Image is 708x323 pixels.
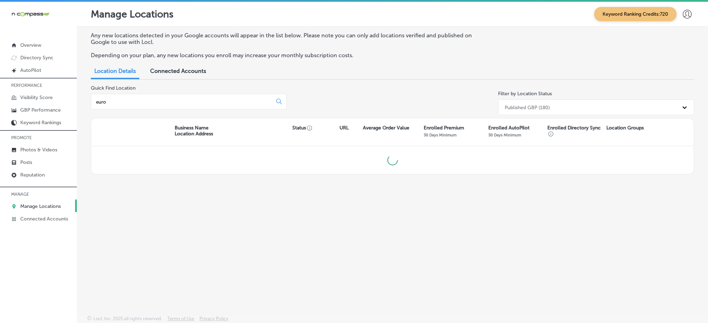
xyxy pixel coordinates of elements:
[91,52,483,59] p: Depending on your plan, any new locations you enroll may increase your monthly subscription costs.
[292,125,340,131] p: Status
[547,125,603,137] p: Enrolled Directory Sync
[505,104,550,110] div: Published GBP (180)
[363,125,409,131] p: Average Order Value
[20,216,68,222] p: Connected Accounts
[95,99,271,105] input: All Locations
[91,85,136,91] label: Quick Find Location
[20,55,53,61] p: Directory Sync
[606,125,644,131] p: Location Groups
[424,133,457,137] p: 30 Days Minimum
[424,125,464,131] p: Enrolled Premium
[150,68,206,74] span: Connected Accounts
[20,172,45,178] p: Reputation
[594,7,677,21] span: Keyword Ranking Credits: 720
[94,68,136,74] span: Location Details
[488,133,521,137] p: 30 Days Minimum
[20,67,41,73] p: AutoPilot
[91,32,483,45] p: Any new locations detected in your Google accounts will appear in the list below. Please note you...
[93,316,162,321] p: Locl, Inc. 2025 all rights reserved.
[20,42,41,48] p: Overview
[20,147,57,153] p: Photos & Videos
[91,8,174,20] p: Manage Locations
[498,91,552,97] label: Filter by Location Status
[340,125,349,131] p: URL
[20,203,61,209] p: Manage Locations
[175,125,213,137] p: Business Name Location Address
[20,107,61,113] p: GBP Performance
[11,11,50,17] img: 660ab0bf-5cc7-4cb8-ba1c-48b5ae0f18e60NCTV_CLogo_TV_Black_-500x88.png
[20,159,32,165] p: Posts
[20,95,53,100] p: Visibility Score
[20,120,61,126] p: Keyword Rankings
[488,125,530,131] p: Enrolled AutoPilot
